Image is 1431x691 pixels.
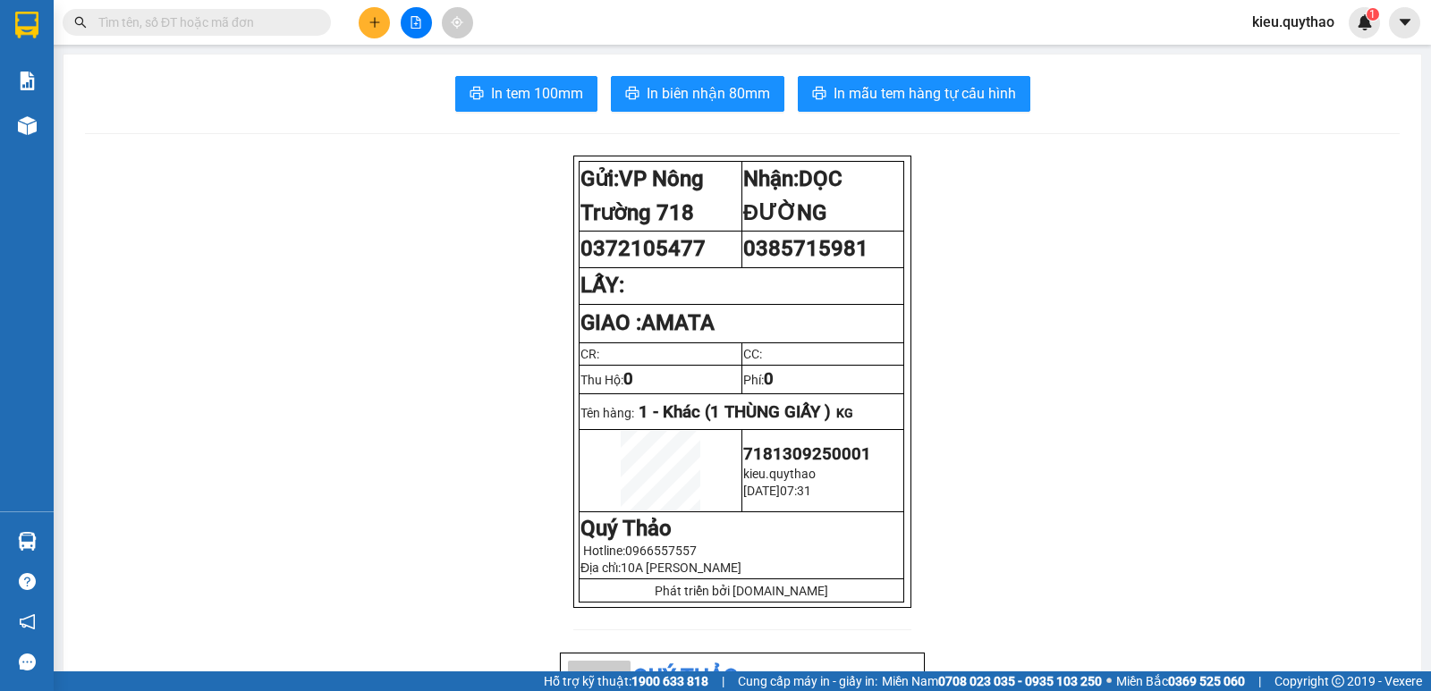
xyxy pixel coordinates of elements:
[368,16,381,29] span: plus
[580,273,624,298] strong: LẤY:
[836,406,853,420] span: KG
[580,236,706,261] span: 0372105477
[1357,14,1373,30] img: icon-new-feature
[451,16,463,29] span: aim
[1369,8,1376,21] span: 1
[580,579,904,603] td: Phát triển bởi [DOMAIN_NAME]
[580,166,704,225] span: VP Nông Trường 718
[641,310,715,335] span: AMATA
[834,82,1016,105] span: In mẫu tem hàng tự cấu hình
[780,484,811,498] span: 07:31
[1397,14,1413,30] span: caret-down
[722,671,724,691] span: |
[798,76,1030,112] button: printerIn mẫu tem hàng tự cấu hình
[580,560,741,575] span: Địa chỉ:
[580,365,742,393] td: Thu Hộ:
[1258,671,1261,691] span: |
[743,444,871,464] span: 7181309250001
[491,82,583,105] span: In tem 100mm
[1106,678,1112,685] span: ⚪️
[580,166,704,225] strong: Gửi:
[98,13,309,32] input: Tìm tên, số ĐT hoặc mã đơn
[19,653,36,670] span: message
[1389,7,1420,38] button: caret-down
[359,7,390,38] button: plus
[741,342,904,365] td: CC:
[580,342,742,365] td: CR:
[882,671,1102,691] span: Miền Nam
[743,484,780,498] span: [DATE]
[410,16,422,29] span: file-add
[741,365,904,393] td: Phí:
[15,12,38,38] img: logo-vxr
[625,544,697,558] span: 0966557557
[623,369,633,389] span: 0
[74,16,87,29] span: search
[812,86,826,103] span: printer
[625,86,639,103] span: printer
[470,86,484,103] span: printer
[1332,675,1344,687] span: copyright
[583,544,697,558] span: Hotline:
[611,76,784,112] button: printerIn biên nhận 80mm
[18,116,37,135] img: warehouse-icon
[544,671,708,691] span: Hỗ trợ kỹ thuật:
[647,82,770,105] span: In biên nhận 80mm
[743,467,816,481] span: kieu.quythao
[580,402,902,422] p: Tên hàng:
[639,402,831,422] span: 1 - Khác (1 THÙNG GIẤY )
[1116,671,1245,691] span: Miền Bắc
[580,516,672,541] strong: Quý Thảo
[580,310,715,335] strong: GIAO :
[1238,11,1349,33] span: kieu.quythao
[18,72,37,90] img: solution-icon
[455,76,597,112] button: printerIn tem 100mm
[19,573,36,590] span: question-circle
[743,166,843,225] span: DỌC ĐƯỜNG
[738,671,877,691] span: Cung cấp máy in - giấy in:
[764,369,774,389] span: 0
[19,613,36,630] span: notification
[1168,674,1245,688] strong: 0369 525 060
[621,560,741,575] span: 10A [PERSON_NAME]
[442,7,473,38] button: aim
[401,7,432,38] button: file-add
[18,532,37,551] img: warehouse-icon
[743,236,868,261] span: 0385715981
[1367,8,1379,21] sup: 1
[938,674,1102,688] strong: 0708 023 035 - 0935 103 250
[631,674,708,688] strong: 1900 633 818
[743,166,843,225] strong: Nhận:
